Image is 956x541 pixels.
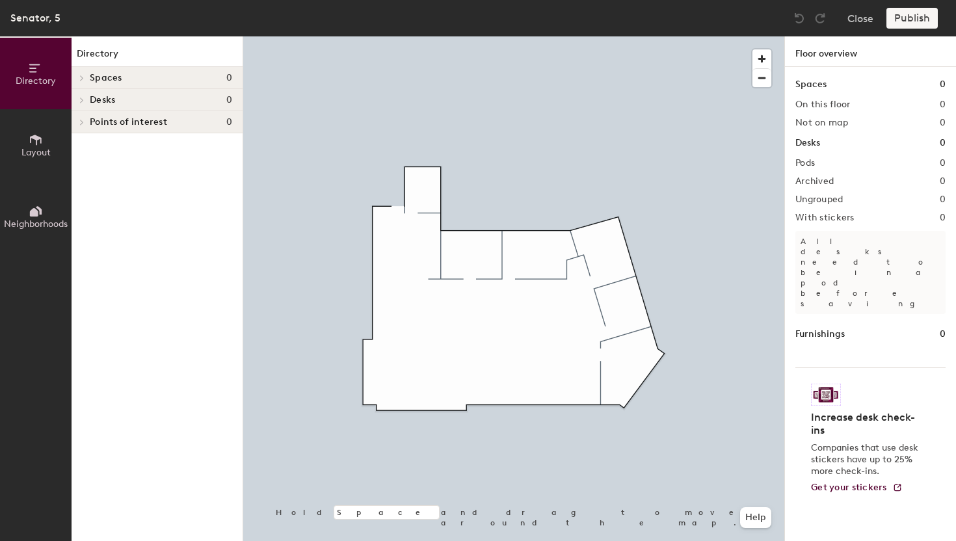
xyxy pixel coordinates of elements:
h1: Directory [72,47,243,67]
h2: 0 [940,118,946,128]
h2: Ungrouped [795,194,843,205]
h2: Archived [795,176,834,187]
span: 0 [226,73,232,83]
h2: 0 [940,213,946,223]
h2: On this floor [795,99,851,110]
div: Senator, 5 [10,10,60,26]
span: Get your stickers [811,482,887,493]
h4: Increase desk check-ins [811,411,922,437]
h1: Spaces [795,77,827,92]
span: Points of interest [90,117,167,127]
img: Undo [793,12,806,25]
h2: Not on map [795,118,848,128]
h1: Furnishings [795,327,845,341]
h2: Pods [795,158,815,168]
h2: 0 [940,194,946,205]
p: All desks need to be in a pod before saving [795,231,946,314]
a: Get your stickers [811,482,903,494]
span: Neighborhoods [4,218,68,230]
button: Close [847,8,873,29]
img: Sticker logo [811,384,841,406]
h1: 0 [940,77,946,92]
h2: 0 [940,176,946,187]
h1: 0 [940,327,946,341]
p: Companies that use desk stickers have up to 25% more check-ins. [811,442,922,477]
span: Spaces [90,73,122,83]
span: Desks [90,95,115,105]
span: 0 [226,95,232,105]
span: Directory [16,75,56,86]
h1: 0 [940,136,946,150]
h2: 0 [940,99,946,110]
span: 0 [226,117,232,127]
h2: With stickers [795,213,855,223]
h1: Floor overview [785,36,956,67]
h2: 0 [940,158,946,168]
h1: Desks [795,136,820,150]
img: Redo [814,12,827,25]
span: Layout [21,147,51,158]
button: Help [740,507,771,528]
